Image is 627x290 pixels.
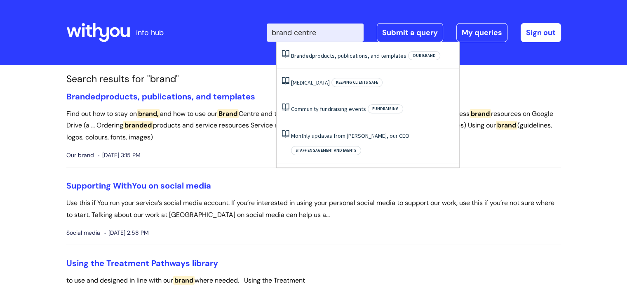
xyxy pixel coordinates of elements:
[291,146,361,155] span: Staff engagement and events
[66,150,94,160] span: Our brand
[291,52,312,59] span: Branded
[136,26,164,39] p: info hub
[66,180,211,191] a: Supporting WithYou on social media
[291,52,406,59] a: Brandedproducts, publications, and templates
[267,24,364,42] input: Search
[377,23,443,42] a: Submit a query
[66,197,561,221] p: Use this if You run your service’s social media account. If you’re interested in using your perso...
[291,79,330,86] a: [MEDICAL_DATA]
[137,109,160,118] span: brand,
[217,109,239,118] span: Brand
[66,275,561,287] p: to use and designed in line with our where needed. Using the Treatment
[123,121,153,130] span: branded
[267,23,561,42] div: | -
[66,258,218,269] a: Using the Treatment Pathways library
[104,228,149,238] span: [DATE] 2:58 PM
[66,73,561,85] h1: Search results for "brand"
[66,228,100,238] span: Social media
[331,78,383,87] span: Keeping clients safe
[66,108,561,144] p: Find out how to stay on and how to use our Centre and templates to order ... order, or customise,...
[496,121,517,130] span: brand
[66,91,255,102] a: Brandedproducts, publications, and templates
[291,132,409,139] a: Monthly updates from [PERSON_NAME], our CEO
[291,105,366,113] a: Community fundraising events
[408,51,440,60] span: Our brand
[521,23,561,42] a: Sign out
[66,91,101,102] span: Branded
[98,150,141,160] span: [DATE] 3:15 PM
[456,23,507,42] a: My queries
[173,276,195,285] span: brand
[470,109,491,118] span: brand
[368,104,403,113] span: Fundraising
